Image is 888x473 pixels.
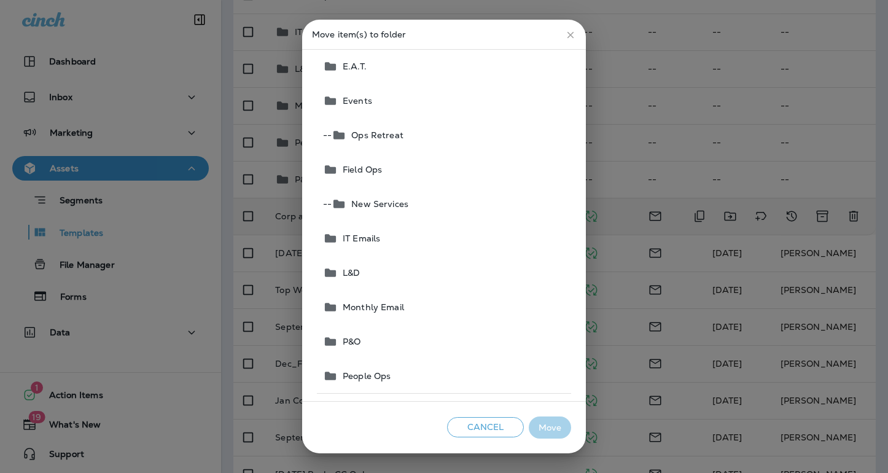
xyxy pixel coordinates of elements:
[323,130,332,140] span: --
[338,165,382,174] span: Field Ops
[318,49,571,84] button: E.A.T.
[338,302,404,312] span: Monthly Email
[318,118,571,152] button: --Ops Retreat
[338,371,391,381] span: People Ops
[318,152,571,187] button: Field Ops
[323,199,332,209] span: --
[312,29,576,39] p: Move item(s) to folder
[346,130,403,140] span: Ops Retreat
[338,233,380,243] span: IT Emails
[346,199,408,209] span: New Services
[338,96,372,106] span: Events
[318,221,571,256] button: IT Emails
[318,324,571,359] button: P&O
[318,359,571,393] button: People Ops
[318,84,571,118] button: Events
[318,187,571,221] button: --New Services
[447,417,524,437] button: Cancel
[560,25,581,45] button: close
[318,256,571,290] button: L&D
[338,268,360,278] span: L&D
[338,337,360,346] span: P&O
[338,61,367,71] span: E.A.T.
[318,290,571,324] button: Monthly Email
